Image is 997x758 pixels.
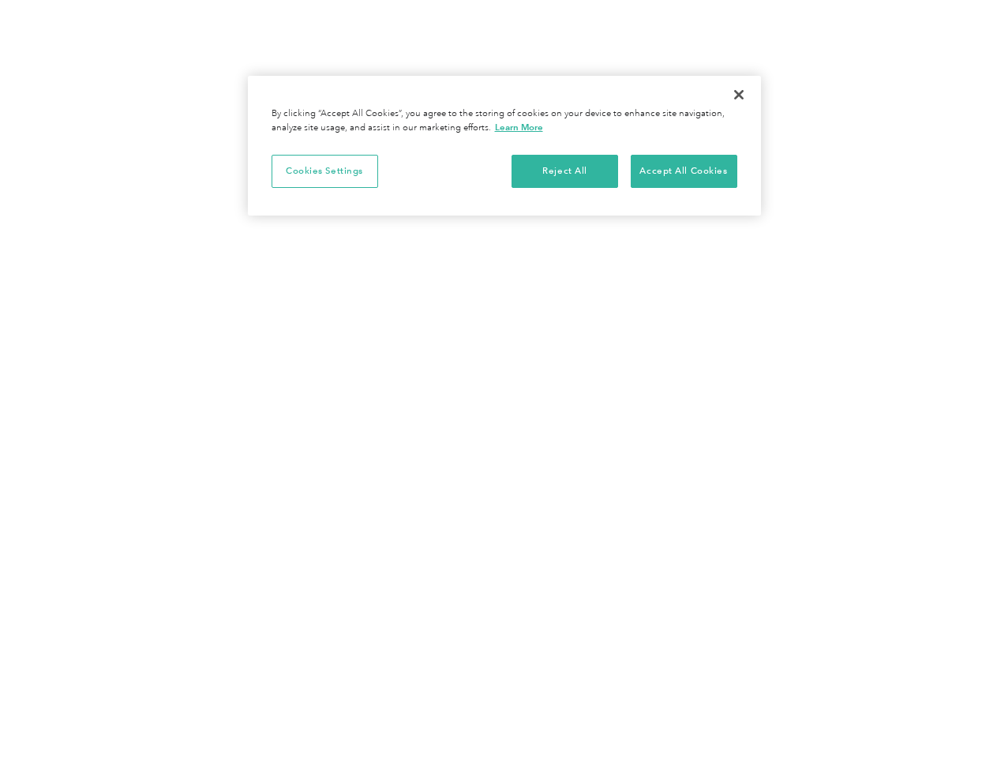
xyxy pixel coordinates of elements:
button: Reject All [512,155,618,188]
button: Cookies Settings [272,155,378,188]
div: Cookie banner [248,76,761,216]
a: More information about your privacy, opens in a new tab [495,122,543,133]
button: Accept All Cookies [631,155,737,188]
div: Privacy [248,76,761,216]
div: By clicking “Accept All Cookies”, you agree to the storing of cookies on your device to enhance s... [272,107,737,135]
button: Close [722,77,756,112]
